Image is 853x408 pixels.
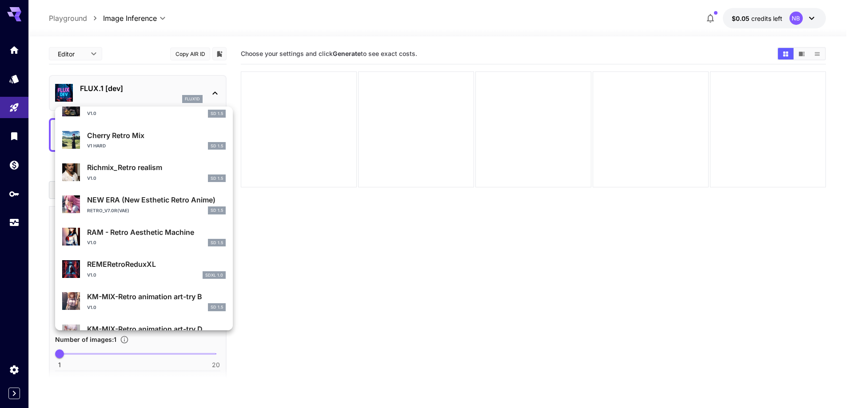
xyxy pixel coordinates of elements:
div: NEW ERA (New Esthetic Retro Anime)Retro_v7.0R(VAE)SD 1.5 [62,191,226,218]
p: REMERetroReduxXL [87,259,226,269]
p: Cherry Retro Mix [87,130,226,141]
p: v1.0 [87,272,96,278]
div: KM-MIX-Retro animation art-try D [62,320,226,347]
p: SD 1.5 [211,175,223,182]
p: SDXL 1.0 [205,272,223,278]
p: RAM - Retro Aesthetic Machine [87,227,226,238]
p: Retro_v7.0R(VAE) [87,207,129,214]
p: SD 1.5 [211,111,223,117]
p: V1 Hard [87,143,106,149]
p: SD 1.5 [211,304,223,310]
div: Richmix_Retro realismv1.0SD 1.5 [62,158,226,186]
p: v1.0 [87,175,96,182]
p: KM-MIX-Retro animation art-try D [87,324,226,334]
p: v1.0 [87,110,96,117]
p: v1.0 [87,239,96,246]
div: RAM - Retro Aesthetic Machinev1.0SD 1.5 [62,223,226,250]
p: v1.0 [87,304,96,311]
p: KM-MIX-Retro animation art-try B [87,291,226,302]
p: NEW ERA (New Esthetic Retro Anime) [87,194,226,205]
div: REMERetroReduxXLv1.0SDXL 1.0 [62,255,226,282]
div: KM-MIX-Retro animation art-try Bv1.0SD 1.5 [62,288,226,315]
p: Richmix_Retro realism [87,162,226,173]
p: SD 1.5 [211,207,223,214]
p: SD 1.5 [211,143,223,149]
div: Dominus Retrov1.0SD 1.5 [62,94,226,121]
div: Cherry Retro MixV1 HardSD 1.5 [62,127,226,154]
p: SD 1.5 [211,240,223,246]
